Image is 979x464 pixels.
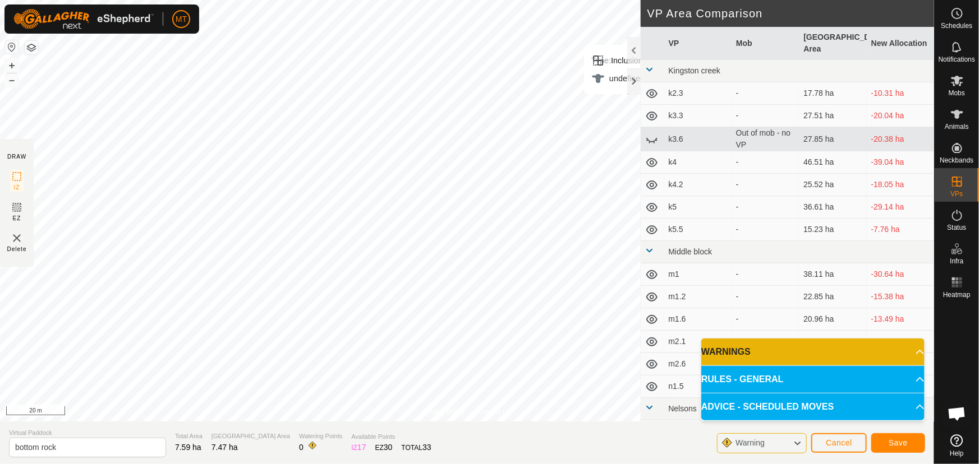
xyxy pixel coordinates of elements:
[947,224,966,231] span: Status
[736,127,794,151] div: Out of mob - no VP
[826,438,852,447] span: Cancel
[940,157,973,164] span: Neckbands
[935,430,979,461] a: Help
[867,219,934,241] td: -7.76 ha
[799,151,866,174] td: 46.51 ha
[478,407,511,417] a: Contact Us
[5,59,19,72] button: +
[867,308,934,331] td: -13.49 ha
[10,231,24,245] img: VP
[867,286,934,308] td: -15.38 ha
[422,407,465,417] a: Privacy Policy
[647,7,935,20] h2: VP Area Comparison
[799,127,866,151] td: 27.85 ha
[5,73,19,87] button: –
[212,431,290,441] span: [GEOGRAPHIC_DATA] Area
[175,443,201,452] span: 7.59 ha
[664,82,732,105] td: k2.3
[669,404,697,413] span: Nelsons
[736,110,794,122] div: -
[799,308,866,331] td: 20.96 ha
[664,27,732,60] th: VP
[5,40,19,54] button: Reset Map
[701,338,925,365] p-accordion-header: WARNINGS
[7,245,27,253] span: Delete
[736,156,794,168] div: -
[664,286,732,308] td: m1.2
[867,174,934,196] td: -18.05 ha
[701,393,925,420] p-accordion-header: ADVICE - SCHEDULED MOVES
[664,331,732,353] td: m2.1
[175,431,203,441] span: Total Area
[664,308,732,331] td: m1.6
[867,27,934,60] th: New Allocation
[736,268,794,280] div: -
[13,214,21,222] span: EZ
[9,428,166,438] span: Virtual Paddock
[736,438,765,447] span: Warning
[799,331,866,353] td: 12.74 ha
[664,174,732,196] td: k4.2
[299,443,304,452] span: 0
[736,224,794,235] div: -
[422,443,431,452] span: 33
[871,433,925,453] button: Save
[13,9,154,29] img: Gallagher Logo
[736,291,794,303] div: -
[867,82,934,105] td: -10.31 ha
[664,196,732,219] td: k5
[941,22,972,29] span: Schedules
[867,331,934,353] td: -5.27 ha
[732,27,799,60] th: Mob
[357,443,366,452] span: 17
[799,174,866,196] td: 25.52 ha
[25,41,38,54] button: Map Layers
[14,183,20,192] span: IZ
[375,442,393,453] div: EZ
[799,105,866,127] td: 27.51 ha
[799,286,866,308] td: 22.85 ha
[351,442,366,453] div: IZ
[664,353,732,375] td: m2.6
[943,291,971,298] span: Heatmap
[736,313,794,325] div: -
[669,247,713,256] span: Middle block
[736,179,794,191] div: -
[7,152,26,161] div: DRAW
[799,263,866,286] td: 38.11 ha
[939,56,975,63] span: Notifications
[701,400,834,414] span: ADVICE - SCHEDULED MOVES
[736,336,794,347] div: -
[889,438,908,447] span: Save
[799,196,866,219] td: 36.61 ha
[212,443,238,452] span: 7.47 ha
[299,431,342,441] span: Watering Points
[669,66,721,75] span: Kingston creek
[867,151,934,174] td: -39.04 ha
[736,201,794,213] div: -
[664,420,732,444] td: cow calving block
[351,432,431,442] span: Available Points
[736,87,794,99] div: -
[950,258,963,265] span: Infra
[867,105,934,127] td: -20.04 ha
[799,219,866,241] td: 15.23 ha
[402,442,431,453] div: TOTAL
[664,263,732,286] td: m1
[950,450,964,457] span: Help
[799,27,866,60] th: [GEOGRAPHIC_DATA] Area
[949,90,965,96] span: Mobs
[664,127,732,151] td: k3.6
[945,123,969,130] span: Animals
[591,72,671,85] div: undefined Animal
[701,373,784,386] span: RULES - GENERAL
[867,196,934,219] td: -29.14 ha
[176,13,187,25] span: MT
[701,366,925,393] p-accordion-header: RULES - GENERAL
[664,105,732,127] td: k3.3
[867,263,934,286] td: -30.64 ha
[867,127,934,151] td: -20.38 ha
[811,433,867,453] button: Cancel
[940,397,974,430] a: Open chat
[664,375,732,398] td: n1.5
